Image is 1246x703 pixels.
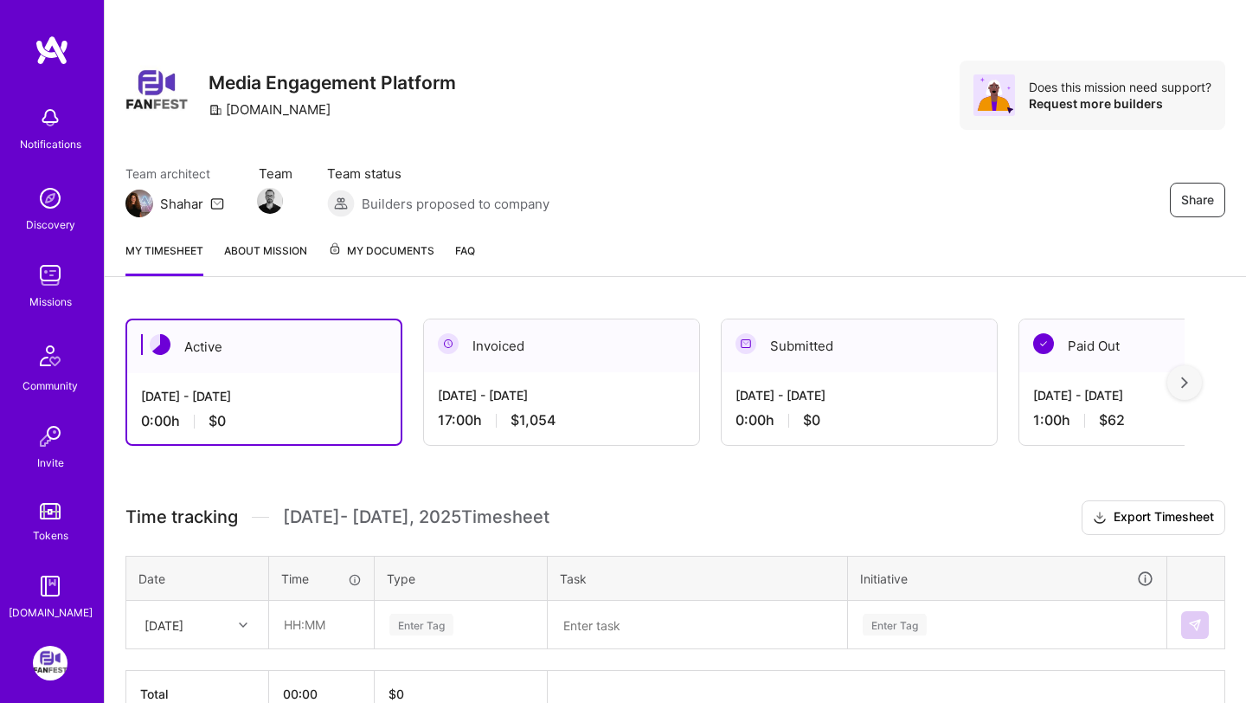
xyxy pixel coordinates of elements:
div: Shahar [160,195,203,213]
i: icon Chevron [239,621,247,629]
div: Request more builders [1029,95,1211,112]
div: 17:00 h [438,411,685,429]
span: $62 [1099,411,1125,429]
a: FAQ [455,242,475,276]
div: Submitted [722,319,997,372]
th: Date [126,556,269,601]
span: Team architect [125,164,224,183]
div: Time [281,570,362,588]
a: Team Member Avatar [259,186,281,216]
div: [DATE] - [DATE] [735,386,983,404]
div: Discovery [26,216,75,234]
div: [DOMAIN_NAME] [9,603,93,622]
div: Invoiced [424,319,699,372]
div: [DATE] - [DATE] [141,387,387,405]
div: 0:00 h [735,411,983,429]
div: Does this mission need support? [1029,79,1211,95]
span: $0 [803,411,820,429]
img: Submitted [735,333,756,354]
img: Company Logo [125,61,188,123]
div: 0:00 h [141,412,387,430]
div: Initiative [860,569,1154,589]
img: Paid Out [1033,333,1054,354]
i: icon Download [1093,509,1107,527]
div: Community [22,377,78,395]
img: Invite [33,419,67,454]
img: tokens [40,503,61,519]
img: guide book [33,569,67,603]
div: Enter Tag [863,611,927,638]
span: [DATE] - [DATE] , 2025 Timesheet [283,506,549,528]
img: Builders proposed to company [327,190,355,217]
img: Active [150,334,170,355]
input: HH:MM [270,602,373,648]
div: [DOMAIN_NAME] [209,100,331,119]
span: $1,054 [511,411,556,429]
span: $ 0 [389,687,404,701]
div: [DATE] - [DATE] [438,386,685,404]
img: teamwork [33,258,67,293]
span: Builders proposed to company [362,195,549,213]
h3: Media Engagement Platform [209,72,456,94]
img: FanFest: Media Engagement Platform [33,646,67,680]
img: Community [29,335,71,377]
span: Team [259,164,292,183]
img: Team Member Avatar [257,188,283,214]
div: [DATE] [145,616,183,634]
span: Team status [327,164,549,183]
th: Task [548,556,848,601]
span: Time tracking [125,506,238,528]
div: Active [127,320,401,373]
div: Enter Tag [389,611,453,638]
span: Share [1181,191,1214,209]
img: Invoiced [438,333,459,354]
button: Share [1170,183,1225,217]
img: Submit [1188,618,1202,632]
a: About Mission [224,242,307,276]
img: right [1181,377,1188,389]
div: Tokens [33,526,68,545]
button: Export Timesheet [1082,500,1225,535]
span: My Documents [328,242,434,261]
div: Missions [29,293,72,311]
th: Type [375,556,548,601]
i: icon CompanyGray [209,103,222,117]
img: logo [35,35,69,66]
img: bell [33,100,67,135]
span: $0 [209,412,226,430]
img: Avatar [973,74,1015,116]
a: FanFest: Media Engagement Platform [29,646,72,680]
i: icon Mail [210,197,224,210]
a: My Documents [328,242,434,276]
img: Team Architect [125,190,153,217]
div: Invite [37,454,64,472]
img: discovery [33,181,67,216]
div: Notifications [20,135,81,153]
a: My timesheet [125,242,203,276]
